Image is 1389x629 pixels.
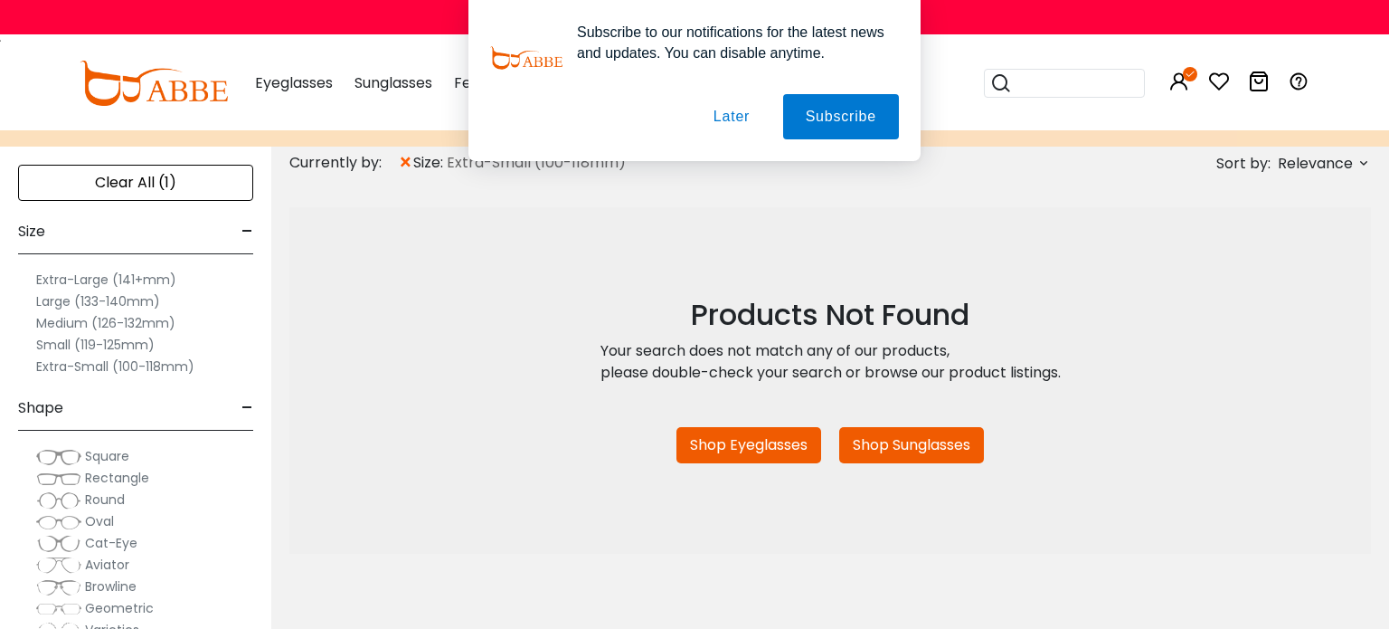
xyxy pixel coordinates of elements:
[36,269,176,291] label: Extra-Large (141+mm)
[413,152,447,174] span: size:
[36,334,155,356] label: Small (119-125mm)
[85,491,125,509] span: Round
[562,22,899,63] div: Subscribe to our notifications for the latest news and updates. You can disable anytime.
[600,340,1061,362] div: Your search does not match any of our products,
[85,599,154,617] span: Geometric
[398,147,413,179] span: ×
[36,535,81,553] img: Cat-Eye.png
[839,427,984,463] a: Shop Sunglasses
[85,512,114,530] span: Oval
[36,600,81,618] img: Geometric.png
[1278,148,1353,180] span: Relevance
[691,94,772,139] button: Later
[783,94,899,139] button: Subscribe
[490,22,562,94] img: notification icon
[18,386,63,430] span: Shape
[18,165,253,201] div: Clear All (1)
[36,448,81,466] img: Square.png
[18,210,45,253] span: Size
[600,362,1061,384] div: please double-check your search or browse our product listings.
[36,291,160,312] label: Large (133-140mm)
[36,513,81,531] img: Oval.png
[1216,153,1271,174] span: Sort by:
[36,356,194,377] label: Extra-Small (100-118mm)
[241,210,253,253] span: -
[447,152,626,174] span: Extra-Small (100-118mm)
[289,147,398,179] div: Currently by:
[85,534,137,552] span: Cat-Eye
[85,556,129,574] span: Aviator
[36,578,81,596] img: Browline.png
[36,491,81,510] img: Round.png
[36,557,81,575] img: Aviator.png
[85,447,129,465] span: Square
[85,577,137,596] span: Browline
[241,386,253,430] span: -
[36,312,175,334] label: Medium (126-132mm)
[36,470,81,488] img: Rectangle.png
[676,427,821,463] a: Shop Eyeglasses
[85,469,149,487] span: Rectangle
[600,298,1061,332] h2: Products Not Found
